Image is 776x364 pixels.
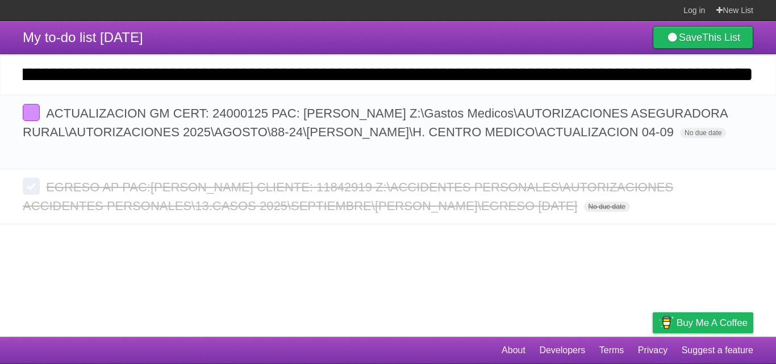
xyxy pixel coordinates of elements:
[680,128,726,138] span: No due date
[23,180,673,213] span: EGRESO AP PAC:[PERSON_NAME] CLIENTE: 11842919 Z:\ACCIDENTES PERSONALES\AUTORIZACIONES ACCIDENTES ...
[23,178,40,195] label: Done
[677,313,748,333] span: Buy me a coffee
[502,340,525,361] a: About
[638,340,667,361] a: Privacy
[653,26,753,49] a: SaveThis List
[599,340,624,361] a: Terms
[539,340,585,361] a: Developers
[23,30,143,45] span: My to-do list [DATE]
[682,340,753,361] a: Suggest a feature
[584,202,630,212] span: No due date
[653,312,753,333] a: Buy me a coffee
[702,32,740,43] b: This List
[23,106,727,139] span: ACTUALIZACION GM CERT: 24000125 PAC: [PERSON_NAME] Z:\Gastos Medicos\AUTORIZACIONES ASEGURADORA R...
[23,104,40,121] label: Done
[658,313,674,332] img: Buy me a coffee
